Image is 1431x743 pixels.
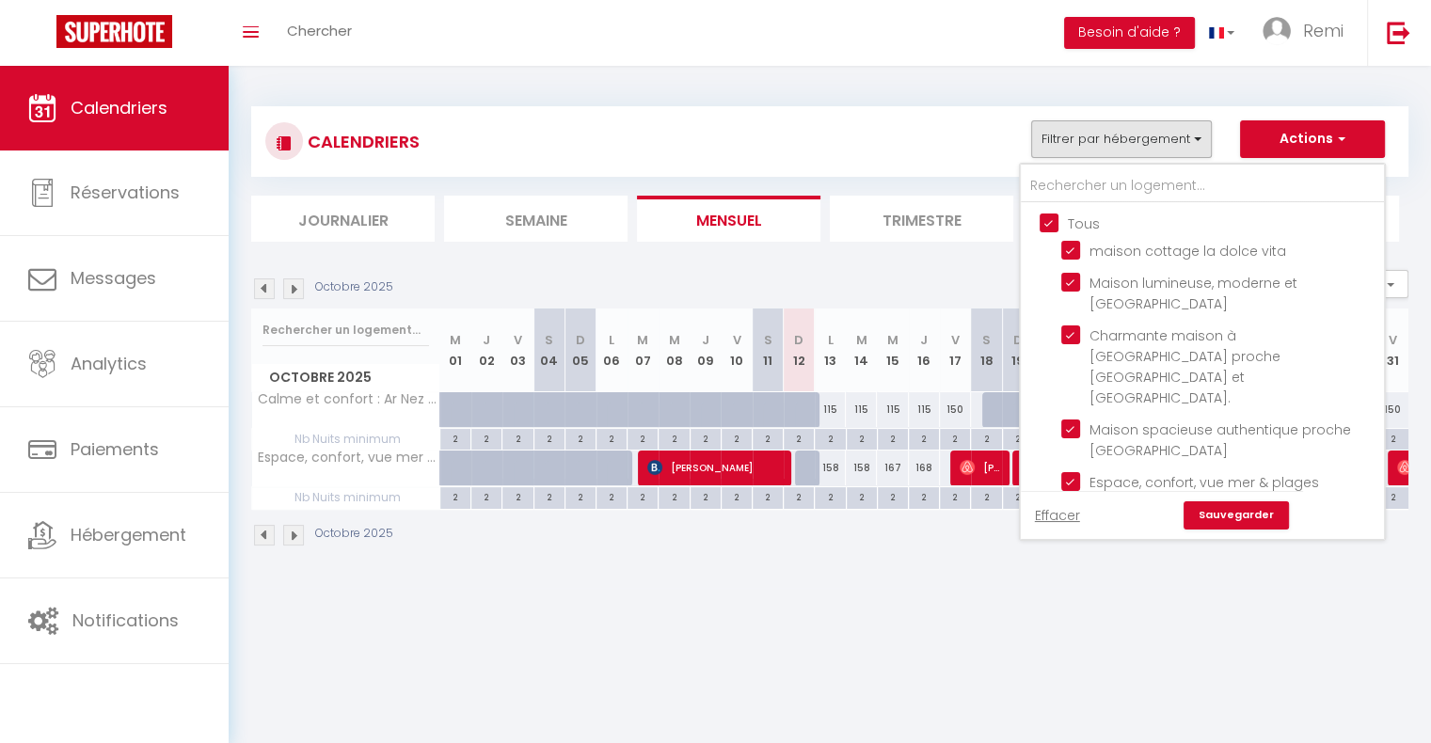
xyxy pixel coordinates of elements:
[440,429,470,447] div: 2
[784,487,814,505] div: 2
[828,331,834,349] abbr: L
[669,331,680,349] abbr: M
[846,308,877,392] th: 14
[440,487,470,505] div: 2
[951,331,960,349] abbr: V
[71,181,180,204] span: Réservations
[1303,19,1344,42] span: Remi
[1184,501,1289,530] a: Sauvegarder
[502,308,533,392] th: 03
[815,392,846,427] div: 115
[533,308,564,392] th: 04
[609,331,614,349] abbr: L
[440,308,471,392] th: 01
[315,525,393,543] p: Octobre 2025
[1003,429,1033,447] div: 2
[877,308,908,392] th: 15
[545,331,553,349] abbr: S
[909,308,940,392] th: 16
[659,308,690,392] th: 08
[909,392,940,427] div: 115
[878,429,908,447] div: 2
[628,429,658,447] div: 2
[815,308,846,392] th: 13
[690,308,721,392] th: 09
[471,487,501,505] div: 2
[252,487,439,508] span: Nb Nuits minimum
[847,429,877,447] div: 2
[909,451,940,485] div: 168
[502,487,533,505] div: 2
[960,450,1001,485] span: [PERSON_NAME]
[565,429,596,447] div: 2
[596,308,628,392] th: 06
[251,196,435,242] li: Journalier
[940,429,970,447] div: 2
[483,331,490,349] abbr: J
[471,308,502,392] th: 02
[1240,120,1385,158] button: Actions
[1387,21,1410,44] img: logout
[1031,120,1212,158] button: Filtrer par hébergement
[514,331,522,349] abbr: V
[659,429,689,447] div: 2
[534,429,564,447] div: 2
[784,429,814,447] div: 2
[471,429,501,447] div: 2
[255,392,443,406] span: Calme et confort : Ar Nez Bian, nid en bord de mer
[940,392,971,427] div: 150
[262,313,429,347] input: Rechercher un logement...
[940,308,971,392] th: 17
[1035,505,1080,526] a: Effacer
[1089,420,1351,460] span: Maison spacieuse authentique proche [GEOGRAPHIC_DATA]
[647,450,782,485] span: [PERSON_NAME]
[794,331,803,349] abbr: D
[628,308,659,392] th: 07
[1089,326,1280,407] span: Charmante maison à [GEOGRAPHIC_DATA] proche [GEOGRAPHIC_DATA] et [GEOGRAPHIC_DATA].
[971,308,1002,392] th: 18
[596,429,627,447] div: 2
[637,196,820,242] li: Mensuel
[702,331,709,349] abbr: J
[887,331,898,349] abbr: M
[856,331,867,349] abbr: M
[815,451,846,485] div: 158
[637,331,648,349] abbr: M
[1064,17,1195,49] button: Besoin d'aide ?
[71,352,147,375] span: Analytics
[576,331,585,349] abbr: D
[450,331,461,349] abbr: M
[1019,163,1386,541] div: Filtrer par hébergement
[1013,331,1023,349] abbr: D
[722,429,752,447] div: 2
[1377,429,1408,447] div: 2
[878,487,908,505] div: 2
[628,487,658,505] div: 2
[564,308,596,392] th: 05
[565,487,596,505] div: 2
[830,196,1013,242] li: Trimestre
[909,487,939,505] div: 2
[971,487,1001,505] div: 2
[1263,17,1291,45] img: ...
[815,487,845,505] div: 2
[252,429,439,450] span: Nb Nuits minimum
[1389,331,1397,349] abbr: V
[303,120,420,163] h3: CALENDRIERS
[691,487,721,505] div: 2
[56,15,172,48] img: Super Booking
[722,487,752,505] div: 2
[764,331,772,349] abbr: S
[909,429,939,447] div: 2
[1089,274,1297,313] span: Maison lumineuse, moderne et [GEOGRAPHIC_DATA]
[846,392,877,427] div: 115
[71,266,156,290] span: Messages
[920,331,928,349] abbr: J
[502,429,533,447] div: 2
[721,308,752,392] th: 10
[1377,487,1408,505] div: 2
[71,523,186,546] span: Hébergement
[71,96,167,119] span: Calendriers
[596,487,627,505] div: 2
[72,609,179,632] span: Notifications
